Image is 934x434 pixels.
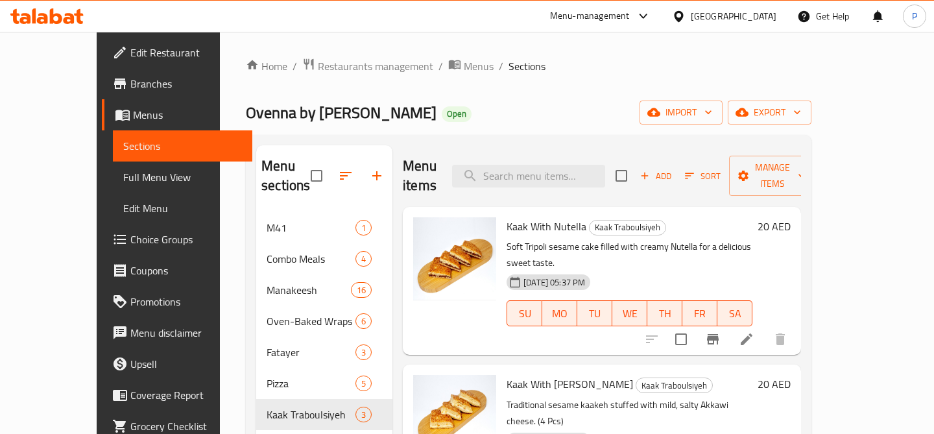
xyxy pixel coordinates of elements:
[130,418,242,434] span: Grocery Checklist
[246,58,811,75] nav: breadcrumb
[130,263,242,278] span: Coupons
[612,300,647,326] button: WE
[758,217,791,235] h6: 20 AED
[267,220,355,235] span: M41
[113,130,252,162] a: Sections
[102,348,252,380] a: Upsell
[246,58,287,74] a: Home
[677,166,729,186] span: Sort items
[729,156,816,196] button: Manage items
[102,224,252,255] a: Choice Groups
[442,106,472,122] div: Open
[102,255,252,286] a: Coupons
[355,407,372,422] div: items
[356,346,371,359] span: 3
[355,376,372,391] div: items
[452,165,605,187] input: search
[739,160,806,192] span: Manage items
[355,220,372,235] div: items
[507,217,586,236] span: Kaak With Nutella
[102,317,252,348] a: Menu disclaimer
[361,160,392,191] button: Add section
[691,9,776,23] div: [GEOGRAPHIC_DATA]
[130,325,242,341] span: Menu disclaimer
[507,300,542,326] button: SU
[635,166,677,186] span: Add item
[647,300,682,326] button: TH
[577,300,612,326] button: TU
[582,304,607,323] span: TU
[130,387,242,403] span: Coverage Report
[636,378,713,393] div: Kaak Traboulsiyeh
[547,304,572,323] span: MO
[717,300,752,326] button: SA
[723,304,747,323] span: SA
[267,313,355,329] span: Oven-Baked Wraps (29cm)
[130,76,242,91] span: Branches
[356,378,371,390] span: 5
[912,9,917,23] span: P
[318,58,433,74] span: Restaurants management
[130,232,242,247] span: Choice Groups
[267,407,355,422] span: Kaak Traboulsiyeh
[303,162,330,189] span: Select all sections
[267,344,355,360] span: Fatayer
[256,243,392,274] div: Combo Meals4
[667,326,695,353] span: Select to update
[403,156,437,195] h2: Menu items
[617,304,642,323] span: WE
[507,239,752,271] p: Soft Tripoli sesame cake filled with creamy Nutella for a delicious sweet taste.
[635,166,677,186] button: Add
[356,409,371,421] span: 3
[256,399,392,430] div: Kaak Traboulsiyeh3
[302,58,433,75] a: Restaurants management
[102,68,252,99] a: Branches
[355,251,372,267] div: items
[682,300,717,326] button: FR
[438,58,443,74] li: /
[293,58,297,74] li: /
[246,98,437,127] span: Ovenna by [PERSON_NAME]
[509,58,545,74] span: Sections
[256,368,392,399] div: Pizza5
[356,222,371,234] span: 1
[261,156,311,195] h2: Menu sections
[256,212,392,243] div: M411
[113,193,252,224] a: Edit Menu
[256,306,392,337] div: Oven-Baked Wraps (29cm)6
[330,160,361,191] span: Sort sections
[355,344,372,360] div: items
[267,376,355,391] span: Pizza
[636,378,712,393] span: Kaak Traboulsiyeh
[542,300,577,326] button: MO
[356,315,371,328] span: 6
[102,99,252,130] a: Menus
[113,162,252,193] a: Full Menu View
[267,251,355,267] div: Combo Meals
[518,276,590,289] span: [DATE] 05:37 PM
[650,104,712,121] span: import
[130,294,242,309] span: Promotions
[130,356,242,372] span: Upsell
[685,169,721,184] span: Sort
[739,332,754,347] a: Edit menu item
[448,58,494,75] a: Menus
[413,217,496,300] img: Kaak With Nutella
[256,274,392,306] div: Manakeesh16
[512,304,537,323] span: SU
[738,104,801,121] span: export
[640,101,723,125] button: import
[352,284,371,296] span: 16
[267,282,351,298] span: Manakeesh
[638,169,673,184] span: Add
[464,58,494,74] span: Menus
[123,200,242,216] span: Edit Menu
[130,45,242,60] span: Edit Restaurant
[688,304,712,323] span: FR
